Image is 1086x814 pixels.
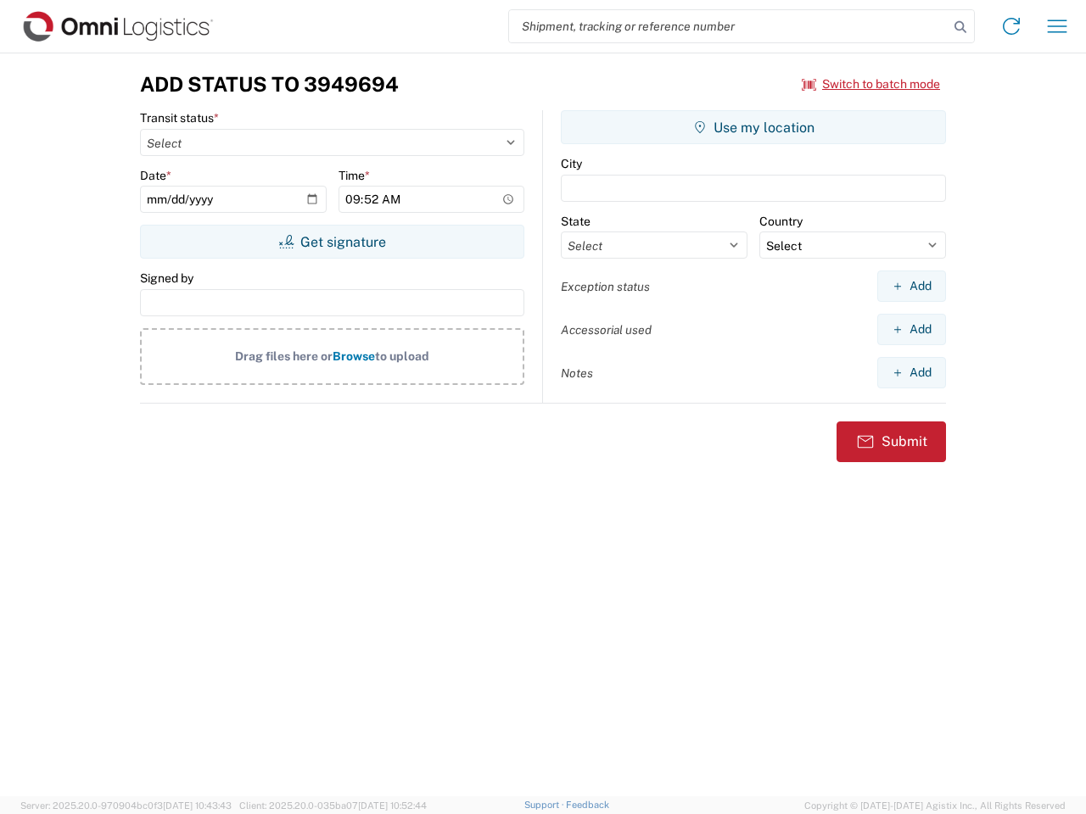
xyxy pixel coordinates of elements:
[239,800,427,811] span: Client: 2025.20.0-035ba07
[333,349,375,363] span: Browse
[140,168,171,183] label: Date
[837,421,946,462] button: Submit
[566,800,609,810] a: Feedback
[561,156,582,171] label: City
[524,800,567,810] a: Support
[759,214,803,229] label: Country
[509,10,949,42] input: Shipment, tracking or reference number
[877,357,946,388] button: Add
[140,110,219,125] label: Transit status
[375,349,429,363] span: to upload
[339,168,370,183] label: Time
[140,225,524,259] button: Get signature
[877,314,946,345] button: Add
[140,270,193,286] label: Signed by
[561,279,650,294] label: Exception status
[561,365,593,381] label: Notes
[877,270,946,302] button: Add
[140,72,399,97] h3: Add Status to 3949694
[561,110,946,144] button: Use my location
[358,800,427,811] span: [DATE] 10:52:44
[802,70,940,98] button: Switch to batch mode
[561,322,652,337] label: Accessorial used
[804,798,1066,813] span: Copyright © [DATE]-[DATE] Agistix Inc., All Rights Reserved
[163,800,232,811] span: [DATE] 10:43:43
[561,214,591,229] label: State
[20,800,232,811] span: Server: 2025.20.0-970904bc0f3
[235,349,333,363] span: Drag files here or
